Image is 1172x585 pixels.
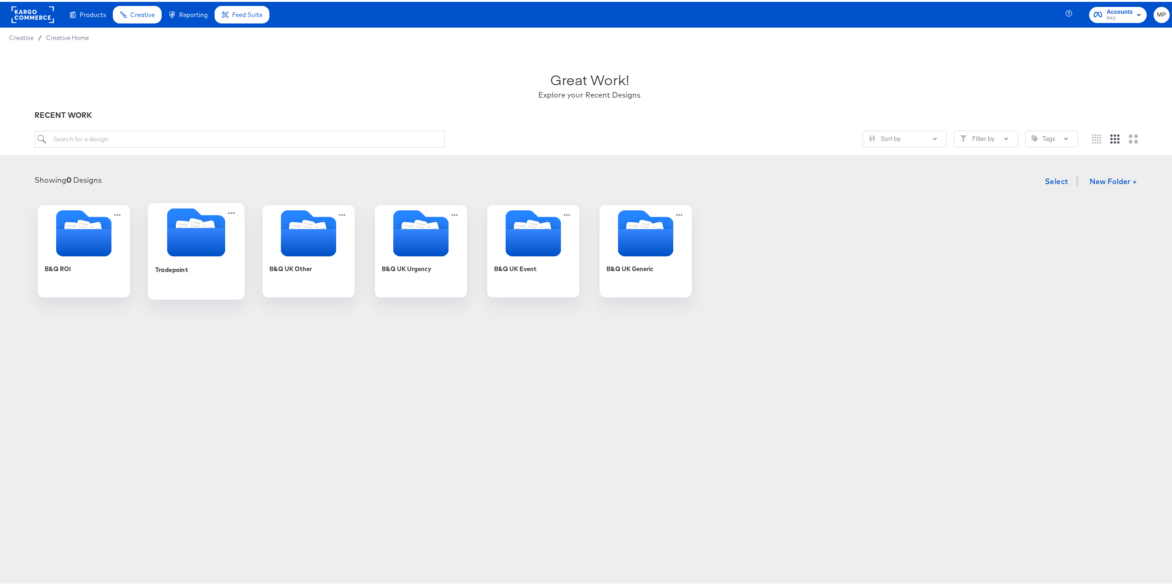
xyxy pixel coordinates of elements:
svg: Sliders [869,133,875,140]
span: Reporting [179,9,208,17]
svg: Folder [38,209,130,255]
div: B&Q UK Generic [600,203,692,295]
span: Feed Suite [232,9,262,17]
div: B&Q ROI [38,203,130,295]
strong: 0 [66,174,71,183]
svg: Folder [487,209,579,255]
span: B&Q [1107,13,1133,20]
div: B&Q ROI [45,263,71,272]
span: MP [1157,8,1166,18]
button: TagTags [1025,129,1078,145]
button: Select [1041,170,1072,189]
span: Select [1045,173,1068,186]
svg: Folder [262,209,355,255]
svg: Folder [600,209,692,255]
button: New Folder + [1082,172,1145,189]
svg: Folder [148,206,245,255]
svg: Tag [1032,133,1038,140]
span: Creative [130,9,155,17]
div: B&Q UK Other [269,263,312,272]
button: SlidersSort by [863,129,947,145]
svg: Medium grid [1110,133,1120,142]
div: Tradepoint [148,201,245,298]
span: / [34,32,46,40]
div: B&Q UK Event [494,263,536,272]
div: B&Q UK Urgency [382,263,431,272]
button: AccountsB&Q [1089,5,1147,21]
svg: Filter [960,133,967,140]
a: Creative Home [46,32,89,40]
span: Products [80,9,106,17]
span: Creative [9,32,34,40]
div: Great Work! [550,68,629,88]
div: B&Q UK Other [262,203,355,295]
span: Accounts [1107,6,1133,15]
div: RECENT WORK [35,108,1145,119]
svg: Small grid [1092,133,1101,142]
button: MP [1154,5,1170,21]
div: B&Q UK Urgency [375,203,467,295]
svg: Folder [375,209,467,255]
div: B&Q UK Event [487,203,579,295]
div: Tradepoint [155,263,188,272]
button: FilterFilter by [954,129,1018,145]
div: Explore your Recent Designs [538,88,641,98]
div: B&Q UK Generic [606,263,653,272]
input: Search for a design [35,129,445,146]
div: Showing Designs [35,173,102,184]
svg: Large grid [1129,133,1138,142]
